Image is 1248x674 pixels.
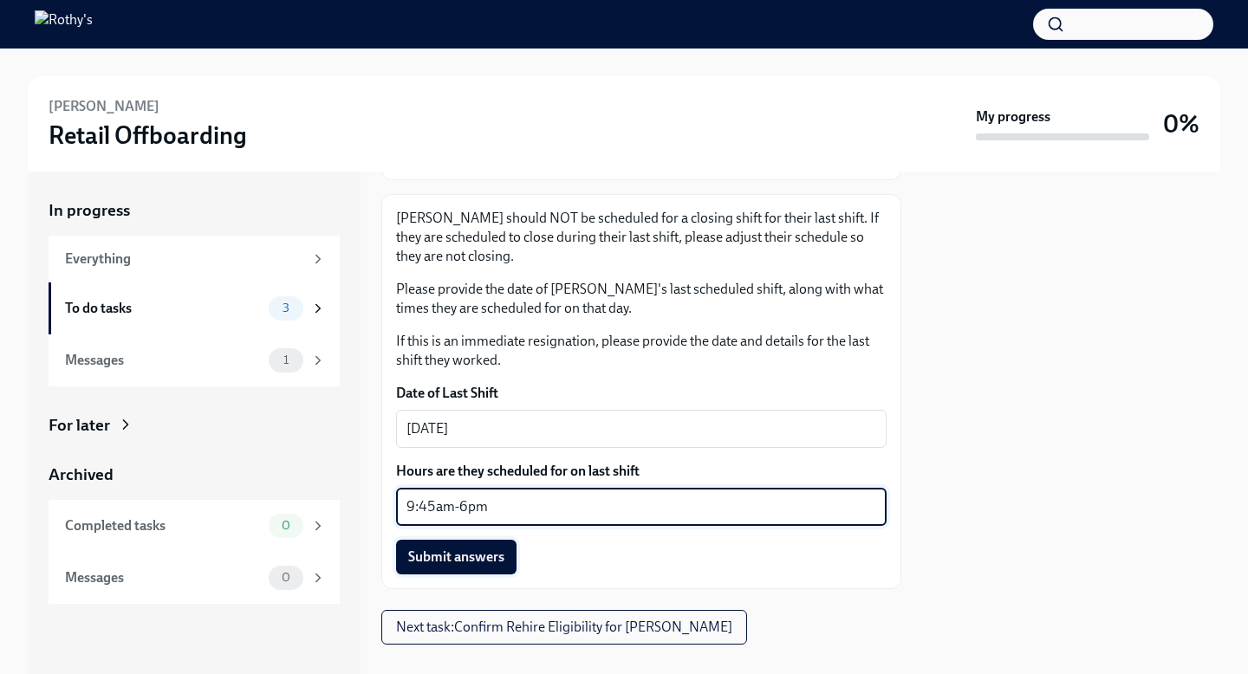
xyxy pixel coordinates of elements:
[49,97,159,116] h6: [PERSON_NAME]
[271,571,301,584] span: 0
[49,120,247,151] h3: Retail Offboarding
[49,236,340,282] a: Everything
[273,353,299,366] span: 1
[396,332,887,370] p: If this is an immediate resignation, please provide the date and details for the last shift they ...
[396,540,517,574] button: Submit answers
[396,384,887,403] label: Date of Last Shift
[381,610,747,645] button: Next task:Confirm Rehire Eligibility for [PERSON_NAME]
[271,519,301,532] span: 0
[65,351,262,370] div: Messages
[65,568,262,587] div: Messages
[49,414,110,437] div: For later
[406,496,876,517] textarea: 9:45am-6pm
[49,463,340,486] a: Archived
[406,418,876,439] textarea: [DATE]
[396,280,887,318] p: Please provide the date of [PERSON_NAME]'s last scheduled shift, along with what times they are s...
[272,301,300,314] span: 3
[396,462,887,481] label: Hours are they scheduled for on last shift
[1163,108,1199,139] h3: 0%
[49,500,340,552] a: Completed tasks0
[396,619,732,636] span: Next task : Confirm Rehire Eligibility for [PERSON_NAME]
[408,548,504,566] span: Submit answers
[49,334,340,386] a: Messages1
[49,282,340,334] a: To do tasks3
[65,250,303,269] div: Everything
[396,209,887,266] p: [PERSON_NAME] should NOT be scheduled for a closing shift for their last shift. If they are sched...
[49,552,340,604] a: Messages0
[35,10,93,38] img: Rothy's
[65,516,262,535] div: Completed tasks
[65,299,262,318] div: To do tasks
[49,199,340,222] a: In progress
[976,107,1050,126] strong: My progress
[49,414,340,437] a: For later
